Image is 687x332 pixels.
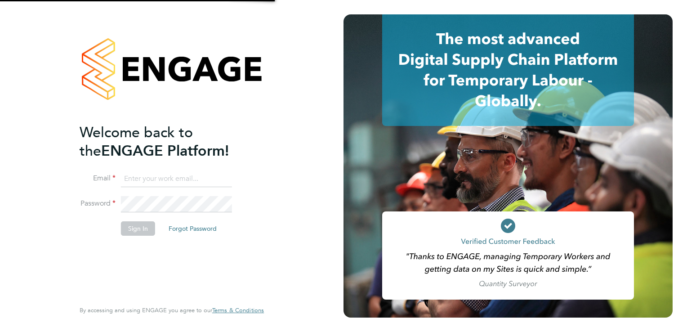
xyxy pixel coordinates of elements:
h2: ENGAGE Platform! [80,123,255,160]
input: Enter your work email... [121,171,232,187]
button: Forgot Password [161,221,224,236]
button: Sign In [121,221,155,236]
span: Welcome back to the [80,124,193,160]
span: Terms & Conditions [212,306,264,314]
span: By accessing and using ENGAGE you agree to our [80,306,264,314]
a: Terms & Conditions [212,307,264,314]
label: Email [80,174,116,183]
label: Password [80,199,116,208]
